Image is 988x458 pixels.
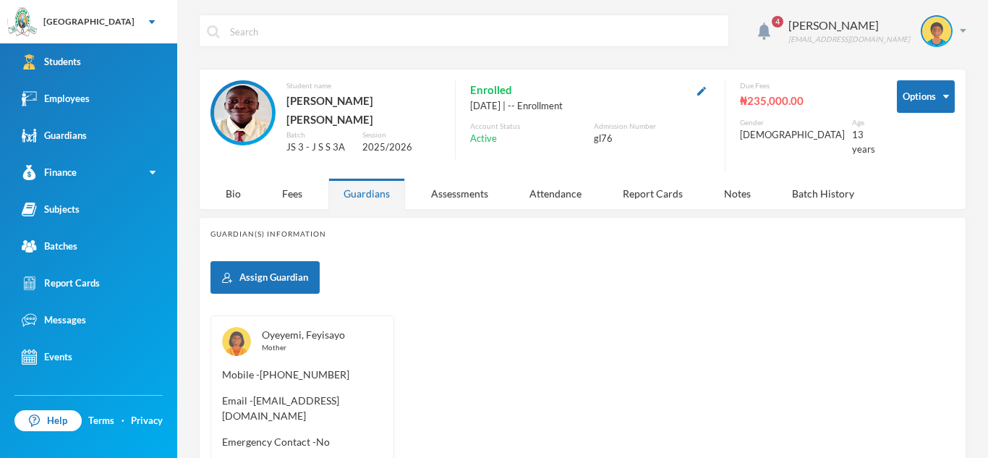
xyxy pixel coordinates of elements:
div: Report Cards [22,276,100,291]
button: Edit [693,82,710,98]
button: Assign Guardian [210,261,320,294]
div: Due Fees [740,80,875,91]
div: Messages [22,313,86,328]
div: Session [362,130,440,140]
img: GUARDIAN [222,327,251,356]
div: Events [22,349,72,365]
div: Account Status [470,121,587,132]
div: Assessments [416,178,503,209]
div: 2025/2026 [362,140,440,155]
div: Batches [22,239,77,254]
div: Students [22,54,81,69]
span: Mobile - [PHONE_NUMBER] [222,367,383,382]
a: Terms [88,414,114,428]
img: logo [8,8,37,37]
span: 4 [772,16,783,27]
div: [PERSON_NAME] [PERSON_NAME] [286,91,440,130]
span: Emergency Contact - No [222,434,383,449]
div: 13 years [852,128,875,156]
div: Notes [709,178,766,209]
div: Student name [286,80,440,91]
span: Email - [EMAIL_ADDRESS][DOMAIN_NAME] [222,393,383,423]
div: Batch [286,130,352,140]
a: Help [14,410,82,432]
img: STUDENT [214,84,272,142]
div: JS 3 - J S S 3A [286,140,352,155]
div: [DEMOGRAPHIC_DATA] [740,128,845,143]
a: Privacy [131,414,163,428]
div: · [122,414,124,428]
div: [DATE] | -- Enrollment [470,99,710,114]
div: Attendance [514,178,597,209]
img: add user [222,273,232,283]
img: STUDENT [922,17,951,46]
div: [GEOGRAPHIC_DATA] [43,15,135,28]
div: Age [852,117,875,128]
div: [EMAIL_ADDRESS][DOMAIN_NAME] [788,34,910,45]
div: gl76 [594,132,710,146]
div: Finance [22,165,77,180]
div: Bio [210,178,256,209]
span: Enrolled [470,80,512,99]
div: Guardian(s) Information [210,229,955,239]
div: Guardians [328,178,405,209]
div: Guardians [22,128,87,143]
img: search [207,25,220,38]
a: Oyeyemi, Feyisayo [262,328,345,341]
div: Fees [267,178,318,209]
input: Search [229,15,721,48]
button: Options [897,80,955,113]
div: Subjects [22,202,80,217]
div: Batch History [777,178,869,209]
div: Employees [22,91,90,106]
div: Report Cards [608,178,698,209]
div: Admission Number [594,121,710,132]
div: Mother [262,342,383,353]
div: Gender [740,117,845,128]
span: Active [470,132,497,146]
div: ₦235,000.00 [740,91,875,110]
div: [PERSON_NAME] [788,17,910,34]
